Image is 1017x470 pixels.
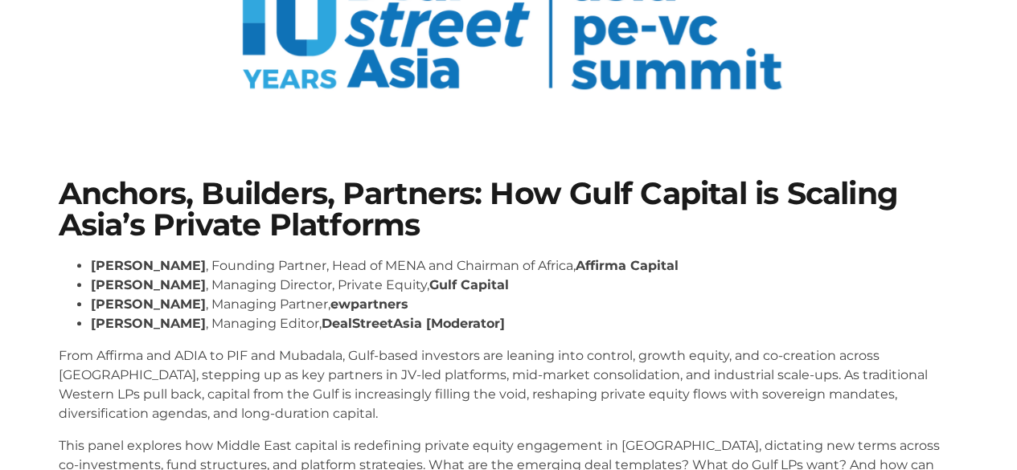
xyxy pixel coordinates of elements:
[576,258,679,273] strong: Affirma Capital
[59,346,959,423] p: From Affirma and ADIA to PIF and Mubadala, Gulf-based investors are leaning into control, growth ...
[91,276,959,295] li: , Managing Director, Private Equity,
[91,295,959,314] li: , Managing Partner,
[322,316,505,331] strong: DealStreetAsia [Moderator]
[91,316,206,331] strong: [PERSON_NAME]
[429,277,509,292] strong: Gulf Capital
[91,258,206,273] strong: [PERSON_NAME]
[330,296,408,312] strong: ewpartners
[91,277,206,292] strong: [PERSON_NAME]
[91,296,206,312] strong: [PERSON_NAME]
[59,178,959,240] h1: Anchors, Builders, Partners: How Gulf Capital is Scaling Asia’s Private Platforms
[91,314,959,333] li: , Managing Editor,
[91,256,959,276] li: , Founding Partner, Head of MENA and Chairman of Africa,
